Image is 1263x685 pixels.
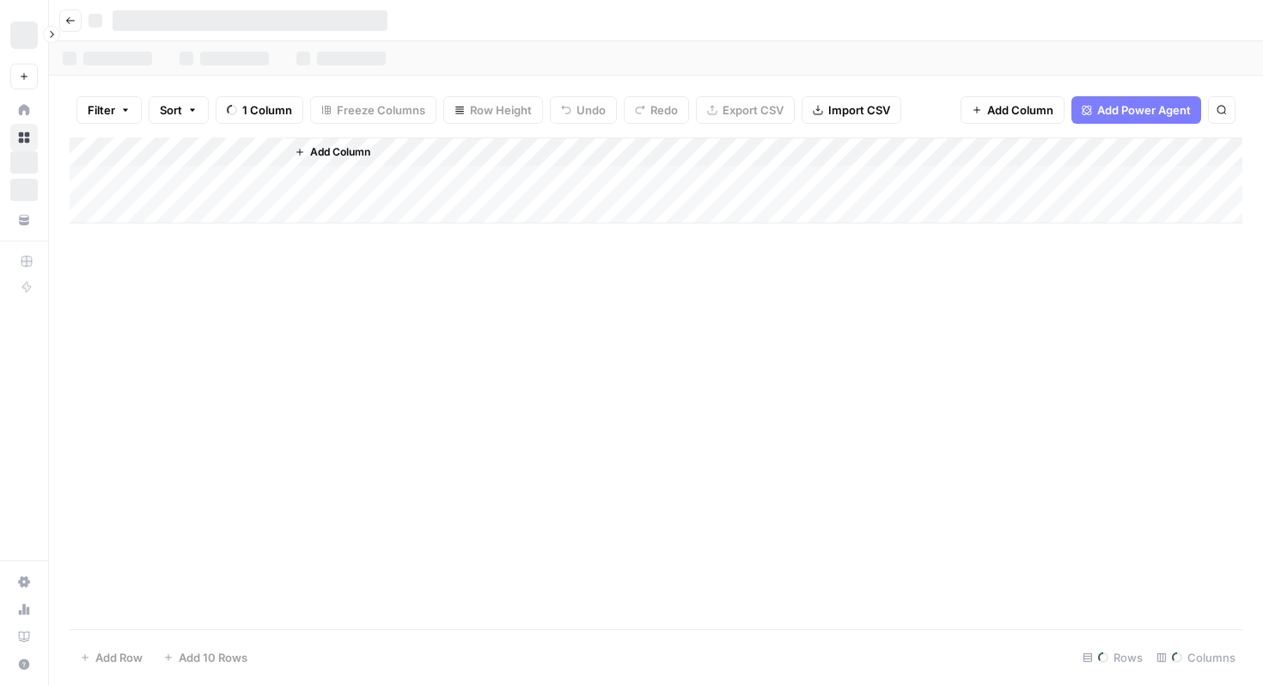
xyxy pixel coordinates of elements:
[10,96,38,124] a: Home
[1071,96,1201,124] button: Add Power Agent
[153,644,258,671] button: Add 10 Rows
[577,101,606,119] span: Undo
[179,649,247,666] span: Add 10 Rows
[10,206,38,234] a: Your Data
[337,101,425,119] span: Freeze Columns
[10,124,38,151] a: Browse
[149,96,209,124] button: Sort
[10,651,38,678] button: Help + Support
[723,101,784,119] span: Export CSV
[88,101,115,119] span: Filter
[216,96,303,124] button: 1 Column
[242,101,292,119] span: 1 Column
[1097,101,1191,119] span: Add Power Agent
[470,101,532,119] span: Row Height
[802,96,901,124] button: Import CSV
[76,96,142,124] button: Filter
[160,101,182,119] span: Sort
[10,623,38,651] a: Learning Hub
[10,568,38,596] a: Settings
[696,96,795,124] button: Export CSV
[310,144,370,160] span: Add Column
[1076,644,1150,671] div: Rows
[987,101,1053,119] span: Add Column
[828,101,890,119] span: Import CSV
[961,96,1065,124] button: Add Column
[95,649,143,666] span: Add Row
[550,96,617,124] button: Undo
[70,644,153,671] button: Add Row
[1150,644,1242,671] div: Columns
[443,96,543,124] button: Row Height
[288,141,377,163] button: Add Column
[310,96,436,124] button: Freeze Columns
[624,96,689,124] button: Redo
[650,101,678,119] span: Redo
[10,596,38,623] a: Usage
